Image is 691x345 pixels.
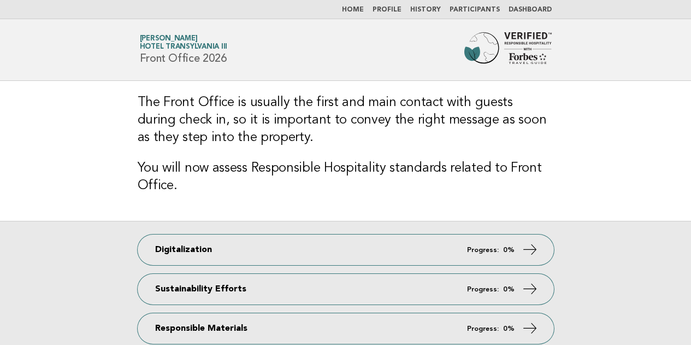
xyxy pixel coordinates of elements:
[467,247,499,254] em: Progress:
[503,286,515,293] strong: 0%
[138,160,554,195] h3: You will now assess Responsible Hospitality standards related to Front Office.
[373,7,401,13] a: Profile
[138,274,554,305] a: Sustainability Efforts Progress: 0%
[140,44,228,51] span: Hotel Transylvania III
[503,325,515,332] strong: 0%
[464,32,552,67] img: Forbes Travel Guide
[140,36,228,64] h1: Front Office 2026
[138,313,554,344] a: Responsible Materials Progress: 0%
[509,7,552,13] a: Dashboard
[342,7,364,13] a: Home
[503,247,515,254] strong: 0%
[467,286,499,293] em: Progress:
[410,7,441,13] a: History
[450,7,500,13] a: Participants
[467,325,499,332] em: Progress:
[138,235,554,265] a: Digitalization Progress: 0%
[140,35,228,50] a: [PERSON_NAME]Hotel Transylvania III
[138,94,554,147] h3: The Front Office is usually the first and main contact with guests during check in, so it is impo...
